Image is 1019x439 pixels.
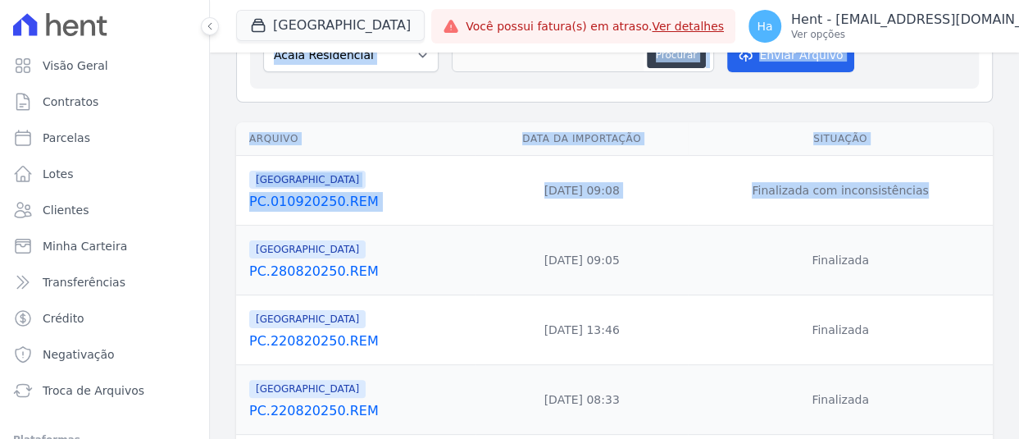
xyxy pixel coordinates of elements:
td: [DATE] 09:05 [475,226,688,295]
a: PC.220820250.REM [249,401,469,421]
td: Finalizada [688,226,993,295]
span: Parcelas [43,130,90,146]
a: PC.220820250.REM [249,332,469,351]
td: [DATE] 09:08 [475,156,688,226]
a: Lotes [7,158,202,190]
th: Data da Importação [475,122,688,156]
td: [DATE] 08:33 [475,365,688,435]
td: Finalizada [688,295,993,365]
a: Visão Geral [7,49,202,82]
span: Minha Carteira [43,238,127,254]
a: Crédito [7,302,202,335]
th: Arquivo [236,122,475,156]
th: Situação [688,122,993,156]
a: PC.280820250.REM [249,262,469,281]
span: Crédito [43,310,84,327]
span: Negativação [43,346,115,363]
span: Clientes [43,202,89,218]
span: Transferências [43,274,125,290]
button: [GEOGRAPHIC_DATA] [236,10,425,41]
span: Você possui fatura(s) em atraso. [466,18,724,35]
a: Ver detalhes [652,20,724,33]
td: Finalizada [688,365,993,435]
span: [GEOGRAPHIC_DATA] [249,240,366,258]
span: Contratos [43,94,98,110]
span: Troca de Arquivos [43,382,144,399]
a: Minha Carteira [7,230,202,263]
a: Contratos [7,85,202,118]
span: [GEOGRAPHIC_DATA] [249,380,366,398]
a: PC.010920250.REM [249,192,469,212]
a: Negativação [7,338,202,371]
button: Enviar Arquivo [727,38,853,72]
td: [DATE] 13:46 [475,295,688,365]
span: Lotes [43,166,74,182]
span: Ha [757,21,772,32]
td: Finalizada com inconsistências [688,156,993,226]
a: Transferências [7,266,202,299]
span: Visão Geral [43,57,108,74]
span: [GEOGRAPHIC_DATA] [249,171,366,189]
a: Troca de Arquivos [7,374,202,407]
button: Procurar [647,42,706,68]
span: [GEOGRAPHIC_DATA] [249,310,366,328]
a: Parcelas [7,121,202,154]
a: Clientes [7,194,202,226]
